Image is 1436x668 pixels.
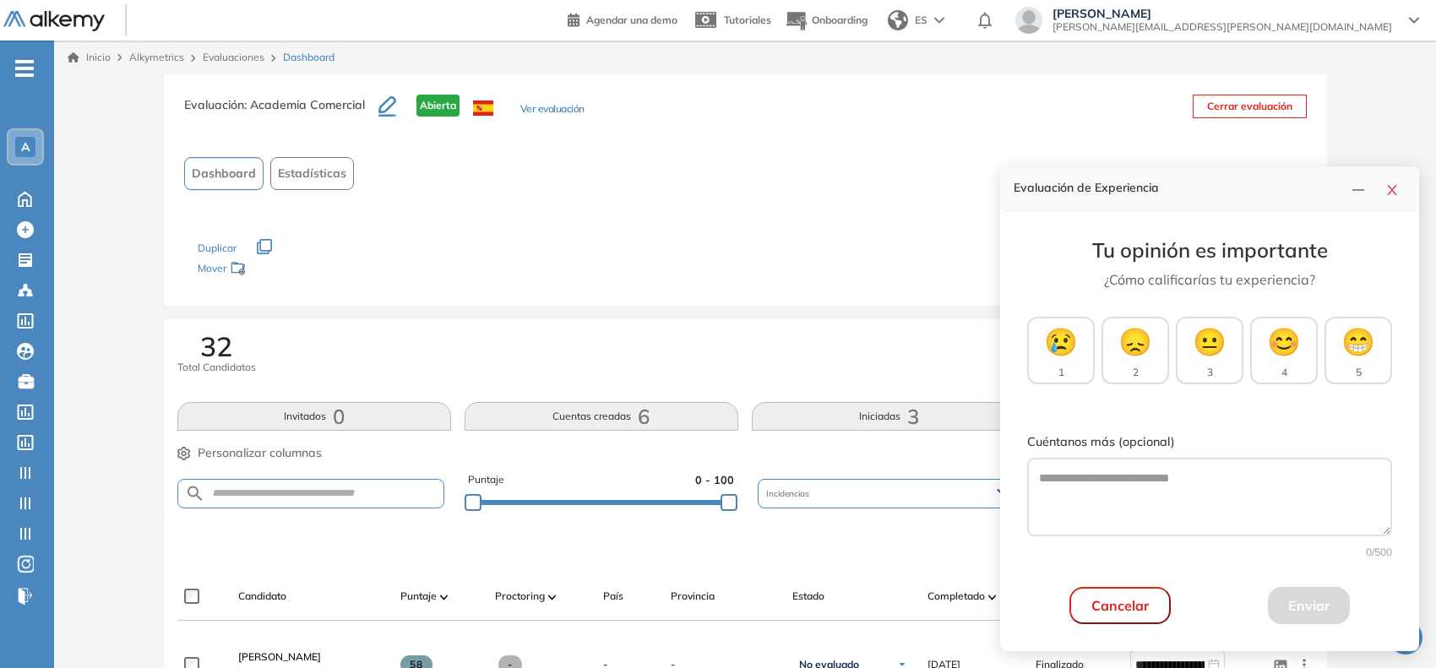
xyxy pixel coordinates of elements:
button: 😊4 [1250,317,1318,384]
button: Cancelar [1069,587,1171,624]
span: A [21,140,30,154]
span: Dashboard [283,50,335,65]
span: Tutoriales [724,14,771,26]
i: - [15,67,34,70]
div: Incidencias [758,479,1024,508]
span: 1 [1058,365,1064,380]
a: Evaluaciones [203,51,264,63]
span: Candidato [238,589,286,604]
span: 2 [1133,365,1139,380]
span: 32 [200,333,232,360]
p: ¿Cómo calificarías tu experiencia? [1027,269,1392,290]
span: Agendar una demo [586,14,677,26]
span: Provincia [671,589,715,604]
button: Dashboard [184,157,264,190]
button: Cuentas creadas6 [465,402,738,431]
span: Alkymetrics [129,51,184,63]
h3: Tu opinión es importante [1027,238,1392,263]
button: Invitados0 [177,402,451,431]
button: Onboarding [785,3,868,39]
span: 😁 [1341,321,1375,361]
a: Inicio [68,50,111,65]
span: Personalizar columnas [198,444,322,462]
label: Cuéntanos más (opcional) [1027,433,1392,452]
button: Personalizar columnas [177,444,322,462]
img: [missing "en.ARROW_ALT" translation] [988,595,997,600]
button: Estadísticas [270,157,354,190]
button: 😞2 [1101,317,1169,384]
span: País [603,589,623,604]
span: Estado [792,589,824,604]
button: Enviar [1268,587,1350,624]
button: Iniciadas3 [752,402,1025,431]
span: 😐 [1193,321,1227,361]
span: 0 - 100 [695,472,734,488]
span: Proctoring [495,589,545,604]
span: Dashboard [192,165,256,182]
button: line [1345,177,1372,200]
span: 4 [1281,365,1287,380]
img: arrow [934,17,944,24]
span: 3 [1207,365,1213,380]
a: [PERSON_NAME] [238,649,387,665]
span: [PERSON_NAME] [238,650,321,663]
img: [missing "en.ARROW_ALT" translation] [440,595,449,600]
span: Duplicar [198,242,237,254]
span: Puntaje [400,589,437,604]
button: 😁5 [1324,317,1392,384]
img: world [888,10,908,30]
img: ESP [473,100,493,116]
span: Completado [927,589,985,604]
span: [PERSON_NAME][EMAIL_ADDRESS][PERSON_NAME][DOMAIN_NAME] [1053,20,1392,34]
span: line [1352,183,1365,197]
span: Abierta [416,95,460,117]
span: 😊 [1267,321,1301,361]
span: Incidencias [766,487,813,500]
button: 😢1 [1027,317,1095,384]
h4: Evaluación de Experiencia [1014,181,1345,195]
div: Mover [198,254,367,285]
span: Puntaje [468,472,504,488]
button: 😐3 [1176,317,1243,384]
img: Logo [3,11,105,32]
span: : Academia Comercial [244,97,365,112]
img: [missing "en.ARROW_ALT" translation] [548,595,557,600]
span: Onboarding [812,14,868,26]
span: 5 [1356,365,1362,380]
span: [PERSON_NAME] [1053,7,1392,20]
span: ES [915,13,927,28]
button: Cerrar evaluación [1193,95,1307,118]
button: close [1379,177,1406,200]
div: 0 /500 [1027,545,1392,560]
img: SEARCH_ALT [185,483,205,504]
h3: Evaluación [184,95,378,130]
button: Ver evaluación [520,101,585,119]
span: Estadísticas [278,165,346,182]
span: 😞 [1118,321,1152,361]
span: close [1385,183,1399,197]
span: Total Candidatos [177,360,256,375]
span: 😢 [1044,321,1078,361]
a: Agendar una demo [568,8,677,29]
